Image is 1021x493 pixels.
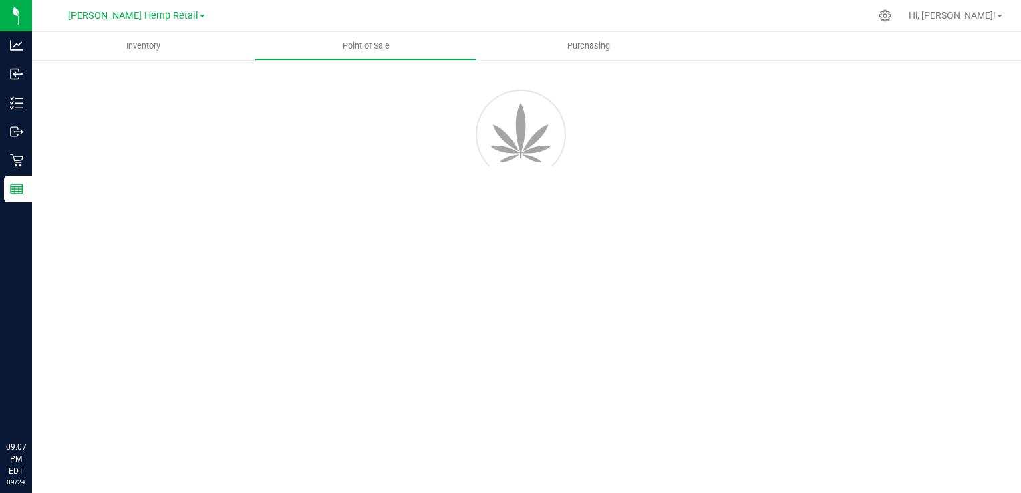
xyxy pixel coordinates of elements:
[10,96,23,110] inline-svg: Inventory
[10,67,23,81] inline-svg: Inbound
[877,9,893,22] div: Manage settings
[255,32,477,60] a: Point of Sale
[108,40,178,52] span: Inventory
[10,154,23,167] inline-svg: Retail
[10,39,23,52] inline-svg: Analytics
[68,10,198,21] span: [PERSON_NAME] Hemp Retail
[10,182,23,196] inline-svg: Reports
[6,441,26,477] p: 09:07 PM EDT
[6,477,26,487] p: 09/24
[325,40,408,52] span: Point of Sale
[32,32,255,60] a: Inventory
[909,10,996,21] span: Hi, [PERSON_NAME]!
[549,40,628,52] span: Purchasing
[10,125,23,138] inline-svg: Outbound
[477,32,700,60] a: Purchasing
